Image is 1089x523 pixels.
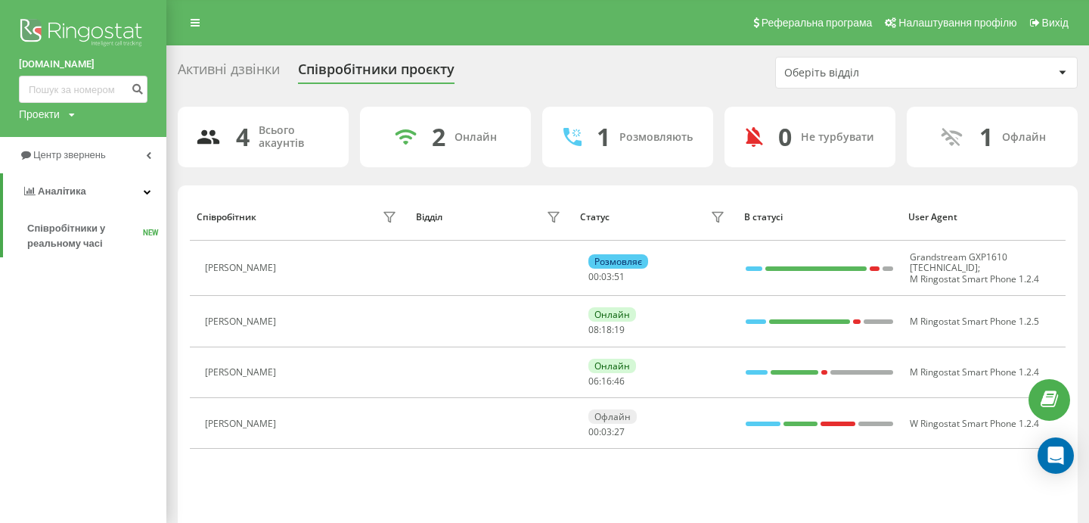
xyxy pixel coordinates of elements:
[588,323,599,336] span: 08
[33,149,106,160] span: Центр звернень
[432,123,445,151] div: 2
[588,425,599,438] span: 00
[597,123,610,151] div: 1
[205,367,280,378] div: [PERSON_NAME]
[197,212,256,223] div: Співробітник
[588,409,637,424] div: Офлайн
[801,131,874,144] div: Не турбувати
[601,425,612,438] span: 03
[19,57,147,72] a: [DOMAIN_NAME]
[778,123,792,151] div: 0
[38,185,86,197] span: Аналiтика
[588,427,625,437] div: : :
[298,61,455,85] div: Співробітники проєкту
[588,270,599,283] span: 00
[614,270,625,283] span: 51
[619,131,693,144] div: Розмовляють
[910,417,1039,430] span: W Ringostat Smart Phone 1.2.4
[1038,437,1074,474] div: Open Intercom Messenger
[259,124,330,150] div: Всього акаунтів
[27,215,166,257] a: Співробітники у реальному часіNEW
[178,61,280,85] div: Активні дзвінки
[27,221,143,251] span: Співробітники у реальному часі
[19,15,147,53] img: Ringostat logo
[205,419,280,429] div: [PERSON_NAME]
[588,359,636,373] div: Онлайн
[784,67,965,79] div: Оберіть відділ
[580,212,610,223] div: Статус
[588,376,625,387] div: : :
[601,375,612,388] span: 16
[744,212,894,223] div: В статусі
[236,123,250,151] div: 4
[601,270,612,283] span: 03
[979,123,993,151] div: 1
[588,272,625,282] div: : :
[1042,17,1069,29] span: Вихід
[19,107,60,122] div: Проекти
[1002,131,1046,144] div: Офлайн
[3,173,166,210] a: Аналiтика
[614,323,625,336] span: 19
[762,17,873,29] span: Реферальна програма
[205,316,280,327] div: [PERSON_NAME]
[908,212,1058,223] div: User Agent
[19,76,147,103] input: Пошук за номером
[455,131,497,144] div: Онлайн
[588,375,599,388] span: 06
[588,325,625,335] div: : :
[416,212,442,223] div: Відділ
[910,366,1039,378] span: M Ringostat Smart Phone 1.2.4
[205,263,280,273] div: [PERSON_NAME]
[910,272,1039,285] span: M Ringostat Smart Phone 1.2.4
[910,251,1007,274] span: Grandstream GXP1610 [TECHNICAL_ID]
[588,307,636,322] div: Онлайн
[898,17,1016,29] span: Налаштування профілю
[614,425,625,438] span: 27
[601,323,612,336] span: 18
[910,315,1039,328] span: M Ringostat Smart Phone 1.2.5
[588,254,648,269] div: Розмовляє
[614,375,625,388] span: 46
